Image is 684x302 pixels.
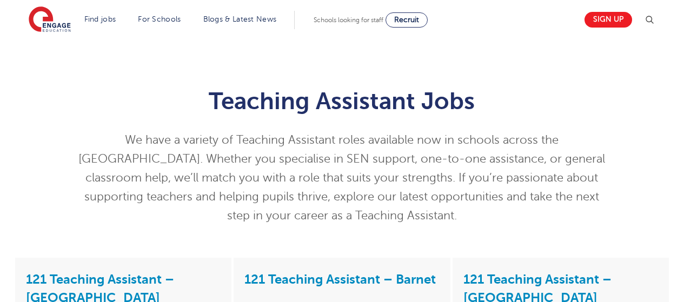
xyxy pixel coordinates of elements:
a: 121 Teaching Assistant – Barnet [244,272,436,287]
a: For Schools [138,15,181,23]
span: Schools looking for staff [314,16,383,24]
p: We have a variety of Teaching Assistant roles available now in schools across the [GEOGRAPHIC_DAT... [77,131,607,225]
a: Recruit [386,12,428,28]
a: Blogs & Latest News [203,15,277,23]
img: Engage Education [29,6,71,33]
a: Find jobs [84,15,116,23]
span: Recruit [394,16,419,24]
a: Sign up [585,12,632,28]
h1: Teaching Assistant Jobs [77,88,607,115]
